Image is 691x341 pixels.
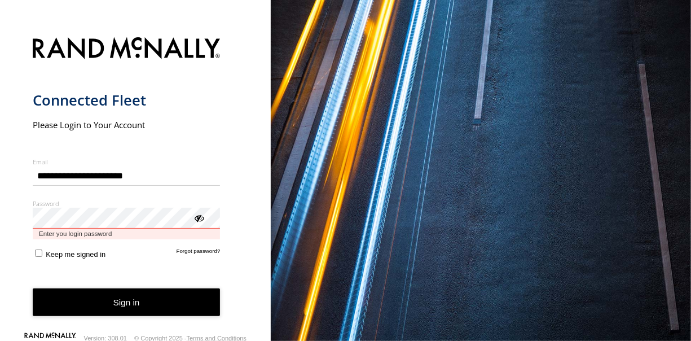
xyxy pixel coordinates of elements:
span: Enter you login password [33,229,221,239]
img: Rand McNally [33,35,221,64]
label: Email [33,158,221,166]
div: ViewPassword [193,212,204,223]
h2: Please Login to Your Account [33,119,221,130]
input: Keep me signed in [35,250,42,257]
h1: Connected Fleet [33,91,221,110]
label: Password [33,199,221,208]
a: Forgot password? [177,248,221,259]
button: Sign in [33,288,221,316]
form: main [33,30,239,334]
span: Keep me signed in [46,250,105,259]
